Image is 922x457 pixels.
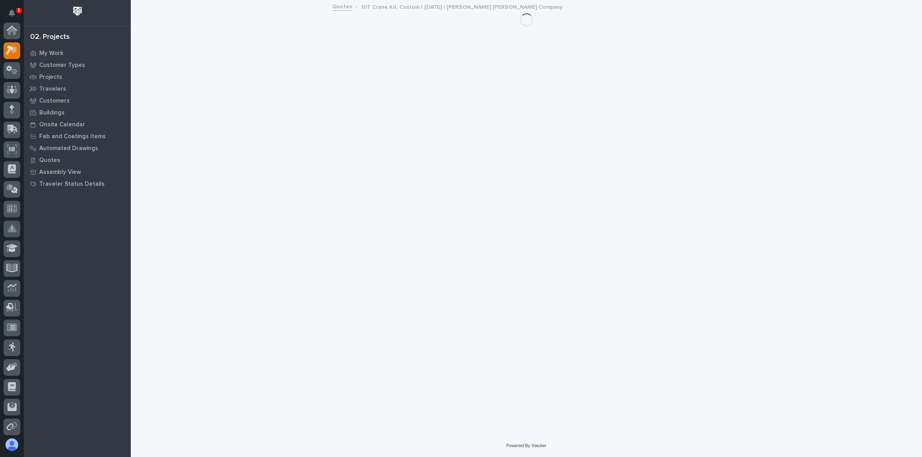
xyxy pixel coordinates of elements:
[39,121,85,128] p: Onsite Calendar
[4,5,20,21] button: Notifications
[24,154,131,166] a: Quotes
[10,10,20,22] div: Notifications1
[24,95,131,107] a: Customers
[39,86,66,93] p: Travelers
[30,33,70,42] div: 02. Projects
[24,59,131,71] a: Customer Types
[39,109,65,116] p: Buildings
[39,157,60,164] p: Quotes
[361,2,563,11] p: 10T Crane Kit, Custom | [DATE] | [PERSON_NAME] [PERSON_NAME] Company
[24,47,131,59] a: My Work
[39,169,81,176] p: Assembly View
[39,50,63,57] p: My Work
[24,130,131,142] a: Fab and Coatings Items
[24,83,131,95] a: Travelers
[39,62,85,69] p: Customer Types
[24,142,131,154] a: Automated Drawings
[24,178,131,190] a: Traveler Status Details
[24,166,131,178] a: Assembly View
[332,2,352,11] a: Quotes
[39,97,70,105] p: Customers
[24,118,131,130] a: Onsite Calendar
[39,74,62,81] p: Projects
[39,181,105,188] p: Traveler Status Details
[70,4,85,19] img: Workspace Logo
[24,71,131,83] a: Projects
[24,107,131,118] a: Buildings
[506,443,546,448] a: Powered By Stacker
[17,8,20,13] p: 1
[39,145,98,152] p: Automated Drawings
[39,133,106,140] p: Fab and Coatings Items
[4,436,20,453] button: users-avatar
